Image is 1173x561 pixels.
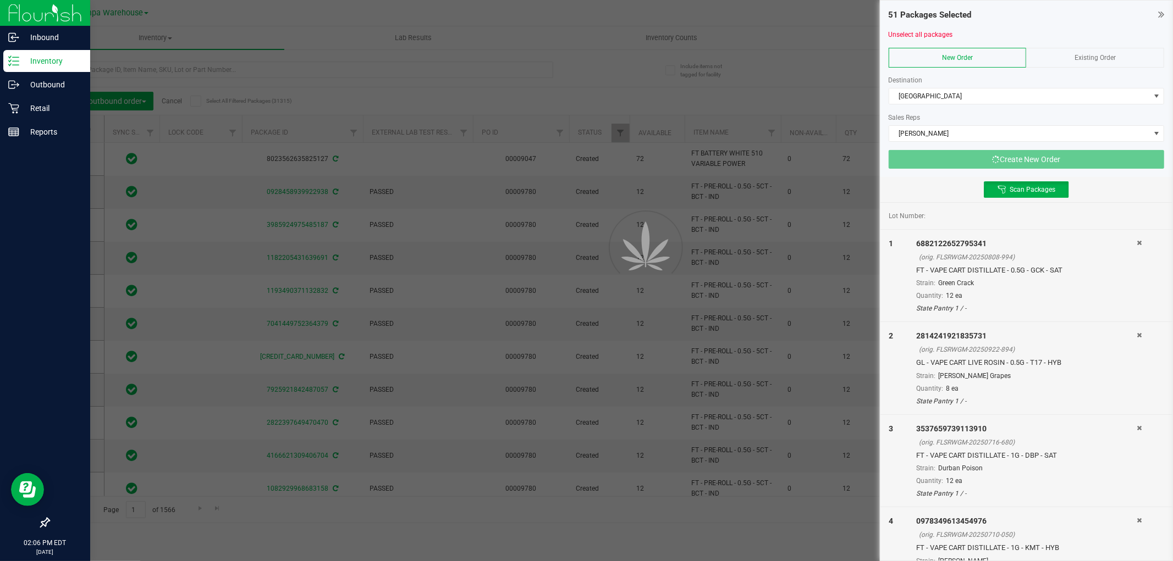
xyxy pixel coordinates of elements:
span: [PERSON_NAME] [889,126,1150,141]
div: 2814241921835731 [916,330,1137,342]
span: 4 [889,516,893,525]
span: Strain: [916,372,935,380]
span: Durban Poison [938,464,983,472]
button: Create New Order [889,150,1164,169]
span: 2 [889,331,893,340]
span: 3 [889,424,893,433]
div: (orig. FLSRWGM-20250716-680) [919,437,1137,447]
p: Outbound [19,78,85,91]
span: Destination [889,76,923,84]
span: Green Crack [938,279,974,287]
span: [GEOGRAPHIC_DATA] [889,88,1150,104]
p: Retail [19,102,85,115]
p: 02:06 PM EDT [5,538,85,548]
span: 1 [889,239,893,248]
div: FT - VAPE CART DISTILLATE - 1G - DBP - SAT [916,450,1137,461]
div: State Pantry 1 / - [916,303,1137,313]
div: (orig. FLSRWGM-20250808-994) [919,252,1137,262]
p: [DATE] [5,548,85,556]
div: GL - VAPE CART LIVE ROSIN - 0.5G - T17 - HYB [916,357,1137,368]
span: Strain: [916,464,935,472]
inline-svg: Outbound [8,79,19,90]
p: Reports [19,125,85,138]
p: Inventory [19,54,85,68]
div: FT - VAPE CART DISTILLATE - 0.5G - GCK - SAT [916,265,1137,276]
div: 0978349613454976 [916,515,1137,527]
iframe: Resource center [11,473,44,506]
div: State Pantry 1 / - [916,396,1137,406]
span: Quantity: [916,385,943,392]
div: FT - VAPE CART DISTILLATE - 1G - KMT - HYB [916,542,1137,553]
span: 8 ea [946,385,959,392]
button: Scan Packages [984,181,1069,198]
inline-svg: Inbound [8,32,19,43]
div: (orig. FLSRWGM-20250922-894) [919,345,1137,354]
span: [PERSON_NAME] Grapes [938,372,1011,380]
inline-svg: Reports [8,126,19,137]
div: 6882122652795341 [916,238,1137,249]
span: Sales Reps [889,114,921,121]
inline-svg: Inventory [8,55,19,66]
inline-svg: Retail [8,103,19,114]
span: Existing Order [1075,54,1116,62]
span: Scan Packages [1010,185,1055,194]
p: Inbound [19,31,85,44]
div: State Pantry 1 / - [916,488,1137,498]
div: (orig. FLSRWGM-20250710-050) [919,530,1137,540]
span: 12 ea [946,477,962,485]
div: 3537659739113910 [916,423,1137,435]
a: Unselect all packages [889,31,953,38]
span: Quantity: [916,292,943,299]
span: New Order [942,54,973,62]
span: Strain: [916,279,935,287]
span: 12 ea [946,292,962,299]
span: Quantity: [916,477,943,485]
span: Lot Number: [889,211,926,221]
